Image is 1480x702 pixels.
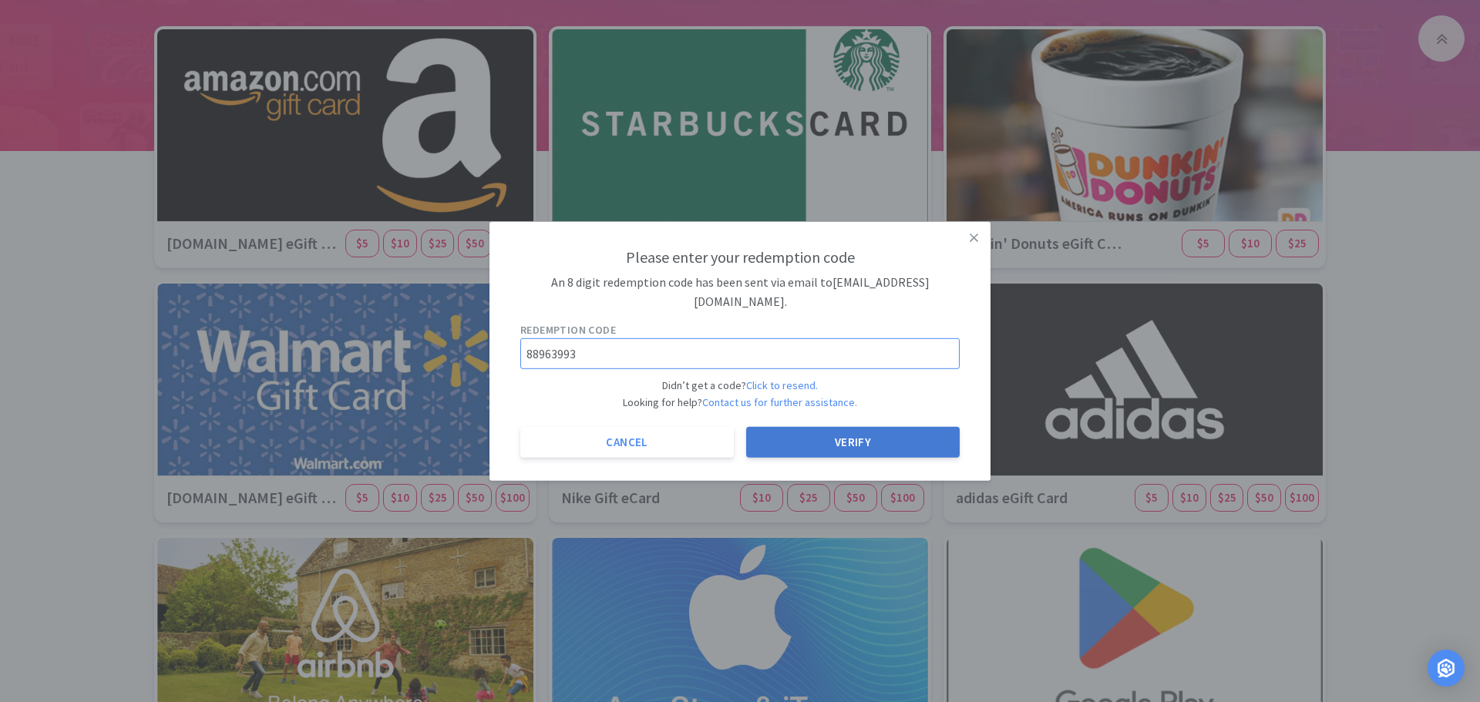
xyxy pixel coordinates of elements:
[746,427,960,458] button: Verify
[746,378,818,392] span: Click to resend.
[520,321,616,338] label: Redemption code
[1428,650,1465,687] div: Open Intercom Messenger
[520,427,734,458] button: Cancel
[520,394,960,411] h6: Looking for help?
[520,338,960,369] input: 12345678
[520,272,960,311] h5: An 8 digit redemption code has been sent via email to [EMAIL_ADDRESS][DOMAIN_NAME] .
[520,244,960,269] h3: Please enter your redemption code
[520,377,960,394] h6: Didn’t get a code?
[702,395,857,409] span: Contact us for further assistance.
